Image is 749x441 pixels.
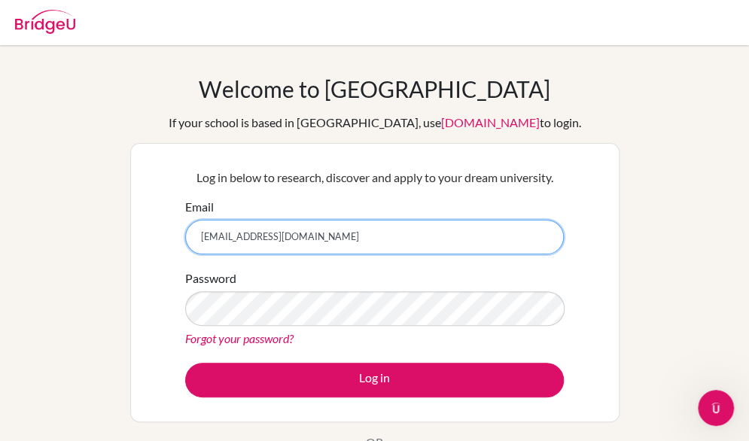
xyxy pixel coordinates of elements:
div: If your school is based in [GEOGRAPHIC_DATA], use to login. [169,114,581,132]
iframe: Intercom live chat [698,390,734,426]
label: Password [185,269,236,287]
h1: Welcome to [GEOGRAPHIC_DATA] [199,75,550,102]
label: Email [185,198,214,216]
img: Bridge-U [15,10,75,34]
p: Log in below to research, discover and apply to your dream university. [185,169,564,187]
a: Forgot your password? [185,331,294,345]
button: Log in [185,363,564,397]
a: [DOMAIN_NAME] [441,115,540,129]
